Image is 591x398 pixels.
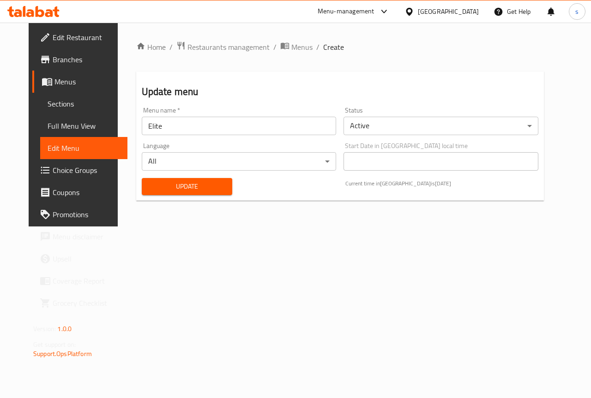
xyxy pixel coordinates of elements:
[142,178,233,195] button: Update
[33,339,76,350] span: Get support on:
[40,115,127,137] a: Full Menu View
[176,41,270,53] a: Restaurants management
[291,42,313,53] span: Menus
[32,270,127,292] a: Coverage Report
[40,137,127,159] a: Edit Menu
[187,42,270,53] span: Restaurants management
[344,117,538,135] div: Active
[280,41,313,53] a: Menus
[136,41,544,53] nav: breadcrumb
[318,6,374,17] div: Menu-management
[32,248,127,270] a: Upsell
[32,48,127,71] a: Branches
[33,348,92,360] a: Support.OpsPlatform
[48,120,120,131] span: Full Menu View
[32,71,127,93] a: Menus
[32,159,127,181] a: Choice Groups
[142,117,337,135] input: Please enter Menu name
[345,179,538,188] p: Current time in [GEOGRAPHIC_DATA] is [DATE]
[32,292,127,314] a: Grocery Checklist
[142,152,337,171] div: All
[32,26,127,48] a: Edit Restaurant
[323,42,344,53] span: Create
[40,93,127,115] a: Sections
[316,42,320,53] li: /
[48,143,120,154] span: Edit Menu
[53,54,120,65] span: Branches
[142,85,538,99] h2: Update menu
[53,297,120,309] span: Grocery Checklist
[53,231,120,242] span: Menu disclaimer
[57,323,72,335] span: 1.0.0
[169,42,173,53] li: /
[32,203,127,226] a: Promotions
[149,181,225,192] span: Update
[32,226,127,248] a: Menu disclaimer
[273,42,277,53] li: /
[32,181,127,203] a: Coupons
[136,42,166,53] a: Home
[418,6,479,17] div: [GEOGRAPHIC_DATA]
[53,165,120,176] span: Choice Groups
[53,32,120,43] span: Edit Restaurant
[53,253,120,264] span: Upsell
[575,6,579,17] span: s
[53,209,120,220] span: Promotions
[53,275,120,286] span: Coverage Report
[53,187,120,198] span: Coupons
[54,76,120,87] span: Menus
[33,323,56,335] span: Version:
[48,98,120,109] span: Sections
